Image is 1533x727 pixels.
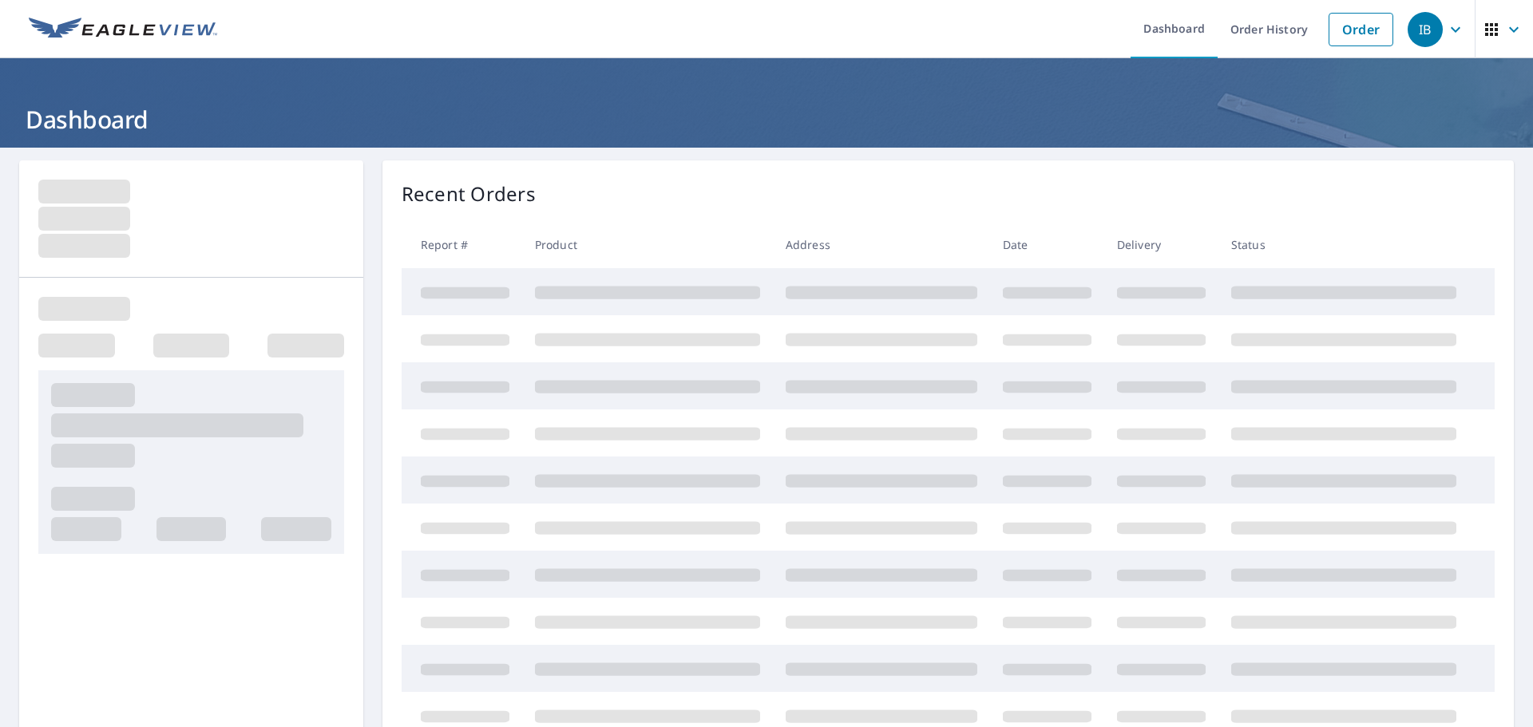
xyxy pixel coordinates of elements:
[1329,13,1393,46] a: Order
[1104,221,1218,268] th: Delivery
[990,221,1104,268] th: Date
[1218,221,1469,268] th: Status
[19,103,1514,136] h1: Dashboard
[402,221,522,268] th: Report #
[773,221,990,268] th: Address
[1408,12,1443,47] div: IB
[402,180,536,208] p: Recent Orders
[29,18,217,41] img: EV Logo
[522,221,773,268] th: Product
